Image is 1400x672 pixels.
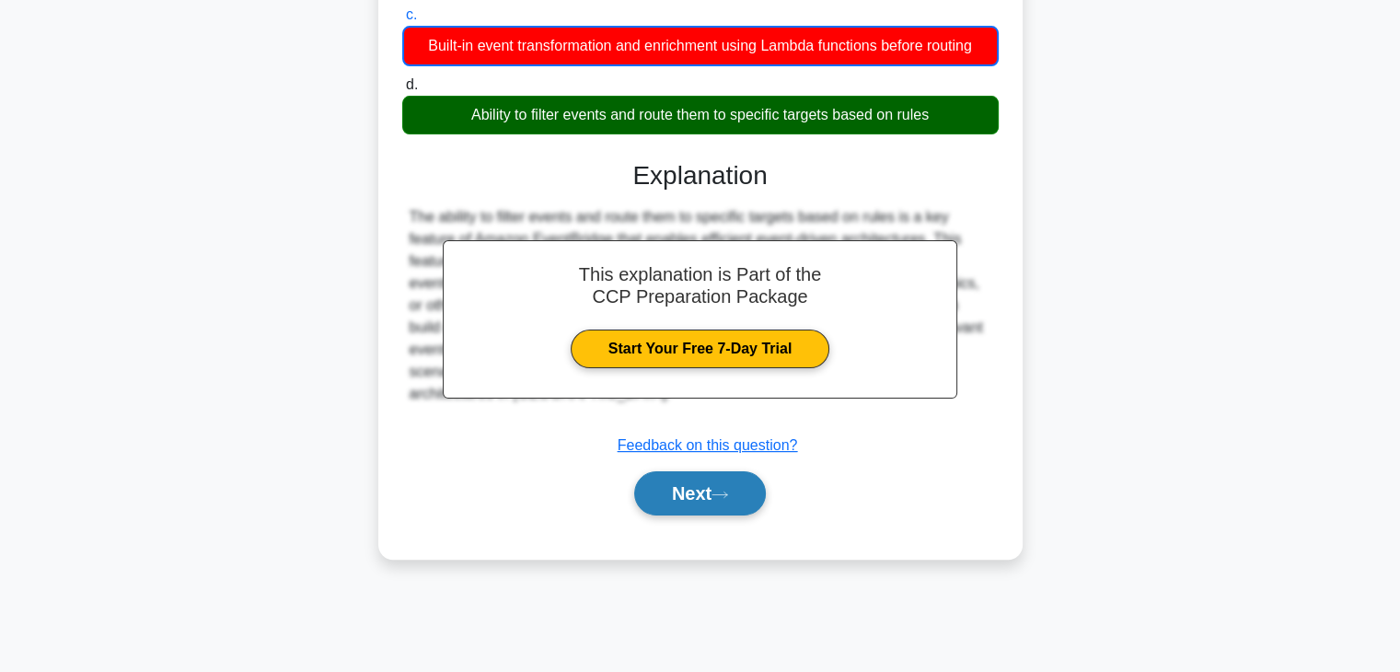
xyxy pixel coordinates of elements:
[634,471,766,516] button: Next
[410,206,991,405] div: The ability to filter events and route them to specific targets based on rules is a key feature o...
[406,76,418,92] span: d.
[413,160,988,191] h3: Explanation
[571,330,829,368] a: Start Your Free 7-Day Trial
[402,26,999,66] div: Built-in event transformation and enrichment using Lambda functions before routing
[618,437,798,453] a: Feedback on this question?
[402,96,999,134] div: Ability to filter events and route them to specific targets based on rules
[406,6,417,22] span: c.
